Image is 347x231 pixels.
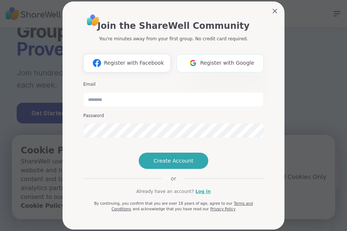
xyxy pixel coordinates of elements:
h1: Join the ShareWell Community [97,19,249,33]
span: Already have an account? [136,188,194,195]
h3: Password [83,113,264,119]
button: Create Account [139,153,208,169]
img: ShareWell Logomark [186,56,200,70]
h3: Email [83,81,264,88]
span: or [162,175,185,182]
a: Privacy Policy [210,207,235,211]
a: Log in [195,188,210,195]
span: Register with Google [200,59,254,67]
span: Register with Facebook [104,59,164,67]
p: You're minutes away from your first group. No credit card required. [99,35,248,42]
span: Create Account [154,157,193,164]
a: Terms and Conditions [111,201,253,211]
button: Register with Facebook [83,54,171,72]
span: By continuing, you confirm that you are over 18 years of age, agree to our [94,201,232,205]
span: and acknowledge that you have read our [132,207,209,211]
img: ShareWell Logomark [90,56,104,70]
button: Register with Google [176,54,264,72]
img: ShareWell Logo [85,12,101,28]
